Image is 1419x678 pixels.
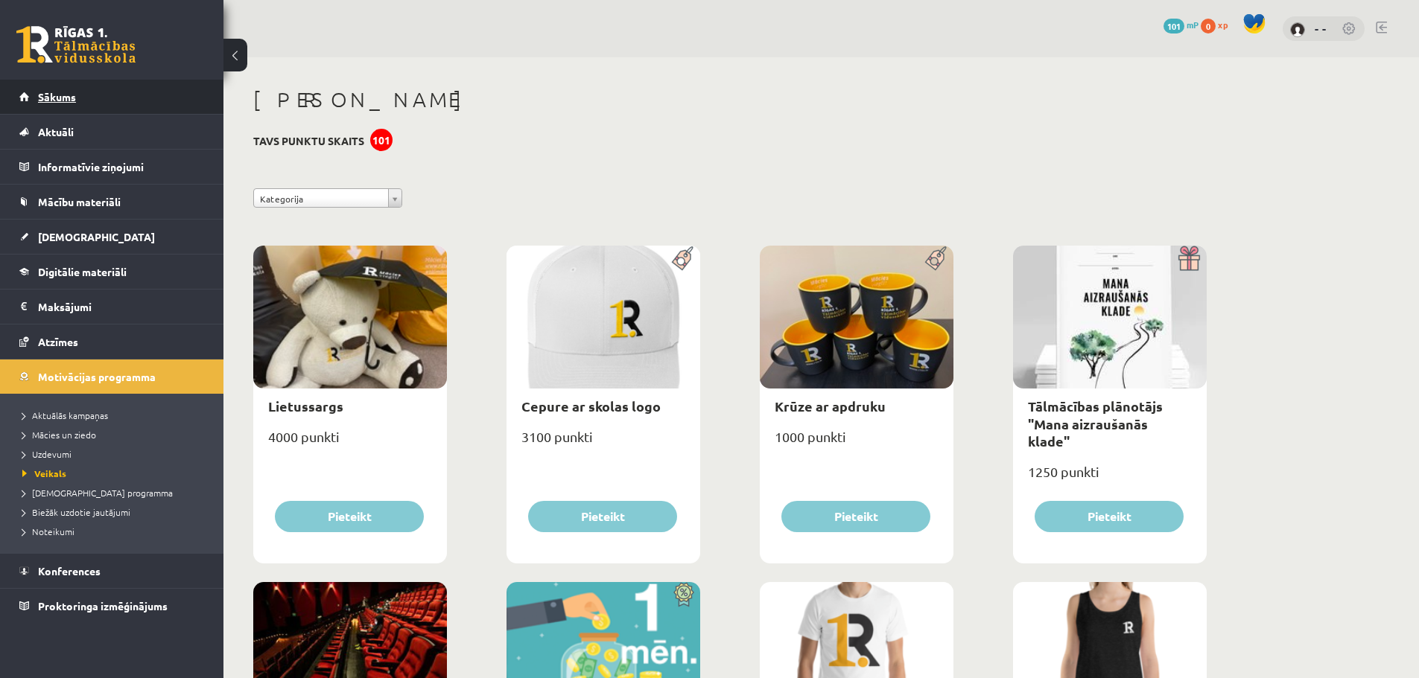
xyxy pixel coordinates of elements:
[19,115,205,149] a: Aktuāli
[1201,19,1235,31] a: 0 xp
[1164,19,1199,31] a: 101 mP
[528,501,677,532] button: Pieteikt
[38,370,156,383] span: Motivācijas programma
[22,525,74,537] span: Noteikumi
[260,189,382,208] span: Kategorija
[38,290,205,324] legend: Maksājumi
[781,501,930,532] button: Pieteikt
[268,397,343,415] a: Lietussargs
[22,447,209,461] a: Uzdevumi
[38,125,74,138] span: Aktuāli
[1164,19,1184,33] span: 101
[667,246,700,271] img: Populāra prece
[667,582,700,607] img: Atlaide
[253,424,447,461] div: 4000 punkti
[38,230,155,243] span: [DEMOGRAPHIC_DATA]
[19,80,205,114] a: Sākums
[1218,19,1228,31] span: xp
[1201,19,1216,33] span: 0
[22,428,209,441] a: Mācies un ziedo
[22,525,209,538] a: Noteikumi
[521,397,661,415] a: Cepure ar skolas logo
[19,255,205,289] a: Digitālie materiāli
[38,599,168,613] span: Proktoringa izmēģinājums
[16,26,136,63] a: Rīgas 1. Tālmācības vidusskola
[370,129,393,151] div: 101
[22,448,72,460] span: Uzdevumi
[1028,397,1163,450] a: Tālmācības plānotājs "Mana aizraušanās klade"
[38,564,101,578] span: Konferences
[253,87,1207,112] h1: [PERSON_NAME]
[1187,19,1199,31] span: mP
[22,486,209,499] a: [DEMOGRAPHIC_DATA] programma
[19,150,205,184] a: Informatīvie ziņojumi
[253,135,364,147] h3: Tavs punktu skaits
[22,409,209,422] a: Aktuālās kampaņas
[1035,501,1184,532] button: Pieteikt
[1173,246,1207,271] img: Dāvana ar pārsteigumu
[22,467,209,480] a: Veikals
[275,501,424,532] button: Pieteikt
[22,409,108,421] span: Aktuālās kampaņas
[1290,22,1305,37] img: - -
[19,359,205,394] a: Motivācijas programma
[38,195,121,208] span: Mācību materiāli
[38,90,76,103] span: Sākums
[38,150,205,184] legend: Informatīvie ziņojumi
[19,290,205,324] a: Maksājumi
[22,429,96,441] span: Mācies un ziedo
[507,424,700,461] div: 3100 punkti
[760,424,953,461] div: 1000 punkti
[253,188,402,208] a: Kategorija
[19,324,205,359] a: Atzīmes
[19,589,205,623] a: Proktoringa izmēģinājums
[775,397,886,415] a: Krūze ar apdruku
[19,185,205,219] a: Mācību materiāli
[19,220,205,254] a: [DEMOGRAPHIC_DATA]
[920,246,953,271] img: Populāra prece
[19,554,205,588] a: Konferences
[22,505,209,519] a: Biežāk uzdotie jautājumi
[22,467,66,479] span: Veikals
[38,335,78,348] span: Atzīmes
[22,506,130,518] span: Biežāk uzdotie jautājumi
[38,265,127,278] span: Digitālie materiāli
[1315,21,1327,36] a: - -
[22,487,173,499] span: [DEMOGRAPHIC_DATA] programma
[1013,459,1207,496] div: 1250 punkti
